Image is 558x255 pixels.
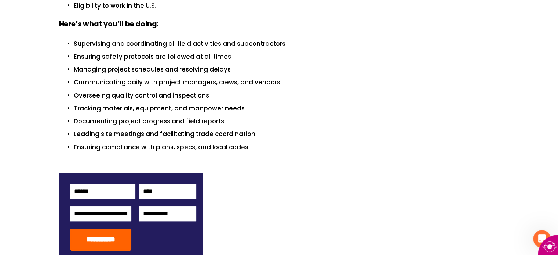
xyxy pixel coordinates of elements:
p: Tracking materials, equipment, and manpower needs [74,103,499,113]
iframe: Intercom live chat [533,230,551,248]
p: Overseeing quality control and inspections [74,91,499,101]
p: Leading site meetings and facilitating trade coordination [74,129,499,139]
p: Supervising and coordinating all field activities and subcontractors [74,39,499,49]
strong: Here’s what you’ll be doing: [59,19,159,31]
p: Eligibility to work in the U.S. [74,1,499,11]
p: Communicating daily with project managers, crews, and vendors [74,77,499,87]
p: Managing project schedules and resolving delays [74,65,499,74]
p: Ensuring compliance with plans, specs, and local codes [74,142,499,152]
p: Documenting project progress and field reports [74,116,499,126]
p: Ensuring safety protocols are followed at all times [74,52,499,62]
